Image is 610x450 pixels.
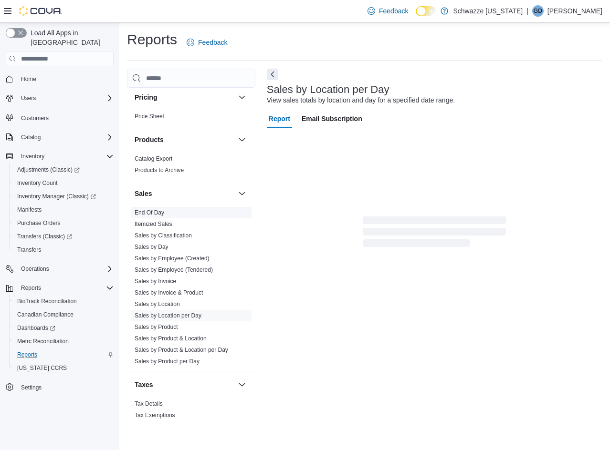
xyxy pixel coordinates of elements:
[13,164,114,175] span: Adjustments (Classic)
[2,131,117,144] button: Catalog
[135,278,176,285] a: Sales by Invoice
[13,177,62,189] a: Inventory Count
[363,218,506,249] span: Loading
[10,295,117,308] button: BioTrack Reconciliation
[269,109,290,128] span: Report
[17,233,72,240] span: Transfers (Classic)
[17,282,114,294] span: Reports
[13,322,114,334] span: Dashboards
[135,166,184,174] span: Products to Archive
[135,400,163,408] span: Tax Details
[13,191,100,202] a: Inventory Manager (Classic)
[10,243,117,256] button: Transfers
[135,155,172,163] span: Catalog Export
[135,209,164,216] span: End Of Day
[135,266,213,274] span: Sales by Employee (Tendered)
[17,92,40,104] button: Users
[127,111,255,126] div: Pricing
[135,189,152,198] h3: Sales
[267,95,455,105] div: View sales totals by location and day for a specified date range.
[10,348,117,361] button: Reports
[17,324,55,332] span: Dashboards
[21,114,49,122] span: Customers
[17,179,58,187] span: Inventory Count
[416,6,436,16] input: Dark Mode
[10,176,117,190] button: Inventory Count
[13,309,114,320] span: Canadian Compliance
[17,337,69,345] span: Metrc Reconciliation
[27,28,114,47] span: Load All Apps in [GEOGRAPHIC_DATA]
[13,164,84,175] a: Adjustments (Classic)
[17,381,114,393] span: Settings
[135,380,153,389] h3: Taxes
[135,323,178,331] span: Sales by Product
[236,134,248,145] button: Products
[17,311,74,318] span: Canadian Compliance
[135,412,175,419] a: Tax Exemptions
[17,364,67,372] span: [US_STATE] CCRS
[302,109,362,128] span: Email Subscription
[135,112,164,120] span: Price Sheet
[13,177,114,189] span: Inventory Count
[135,255,210,262] span: Sales by Employee (Created)
[17,382,45,393] a: Settings
[135,335,207,342] a: Sales by Product & Location
[13,244,45,256] a: Transfers
[236,92,248,103] button: Pricing
[135,289,203,296] a: Sales by Invoice & Product
[17,112,114,123] span: Customers
[21,384,42,391] span: Settings
[135,312,201,319] a: Sales by Location per Day
[127,30,177,49] h1: Reports
[2,92,117,105] button: Users
[127,398,255,425] div: Taxes
[13,349,41,360] a: Reports
[13,204,45,215] a: Manifests
[236,188,248,199] button: Sales
[2,380,117,394] button: Settings
[13,231,76,242] a: Transfers (Classic)
[13,231,114,242] span: Transfers (Classic)
[13,336,73,347] a: Metrc Reconciliation
[17,193,96,200] span: Inventory Manager (Classic)
[135,346,228,354] span: Sales by Product & Location per Day
[21,75,36,83] span: Home
[135,221,172,227] a: Itemized Sales
[135,301,180,307] a: Sales by Location
[416,16,416,17] span: Dark Mode
[135,347,228,353] a: Sales by Product & Location per Day
[526,5,528,17] p: |
[267,69,278,80] button: Next
[17,92,114,104] span: Users
[10,203,117,216] button: Manifests
[17,132,114,143] span: Catalog
[267,84,389,95] h3: Sales by Location per Day
[453,5,523,17] p: Schwazze [US_STATE]
[17,132,44,143] button: Catalog
[13,296,81,307] a: BioTrack Reconciliation
[198,38,227,47] span: Feedback
[135,232,192,239] span: Sales by Classification
[13,362,114,374] span: Washington CCRS
[21,284,41,292] span: Reports
[2,150,117,163] button: Inventory
[135,244,168,250] a: Sales by Day
[379,6,408,16] span: Feedback
[13,217,114,229] span: Purchase Orders
[17,219,61,227] span: Purchase Orders
[135,358,200,365] span: Sales by Product per Day
[135,209,164,216] a: End Of Day
[17,73,114,85] span: Home
[17,351,37,358] span: Reports
[19,6,62,16] img: Cova
[2,281,117,295] button: Reports
[13,191,114,202] span: Inventory Manager (Classic)
[21,133,41,141] span: Catalog
[364,1,412,20] a: Feedback
[135,92,157,102] h3: Pricing
[17,166,80,174] span: Adjustments (Classic)
[135,380,234,389] button: Taxes
[135,189,234,198] button: Sales
[17,246,41,254] span: Transfers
